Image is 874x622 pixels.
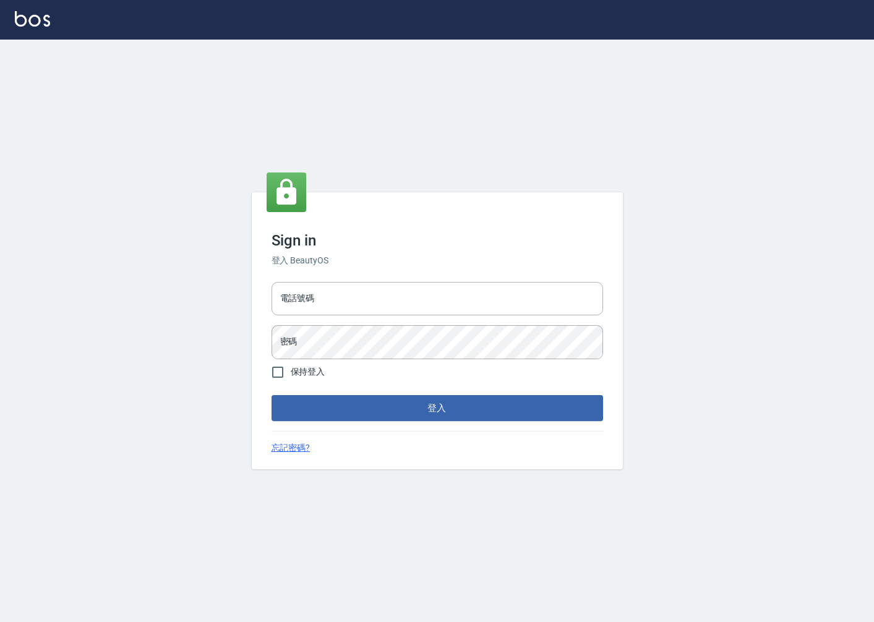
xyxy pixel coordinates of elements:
img: Logo [15,11,50,27]
a: 忘記密碼? [272,441,311,454]
h3: Sign in [272,232,603,249]
button: 登入 [272,395,603,421]
h6: 登入 BeautyOS [272,254,603,267]
span: 保持登入 [291,365,325,378]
